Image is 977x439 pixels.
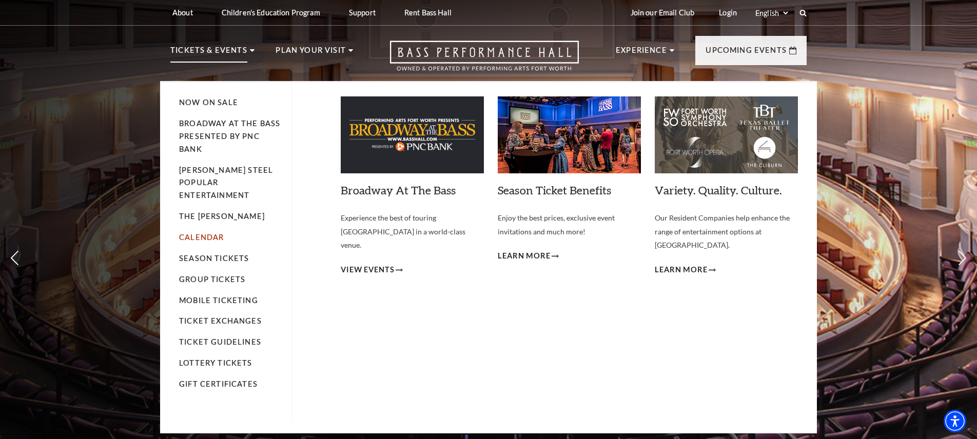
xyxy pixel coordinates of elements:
a: Broadway At The Bass presented by PNC Bank [179,119,280,153]
p: Plan Your Visit [276,44,346,63]
p: Rent Bass Hall [404,8,452,17]
p: Experience the best of touring [GEOGRAPHIC_DATA] in a world-class venue. [341,211,484,252]
a: Broadway At The Bass [341,183,456,197]
a: Variety. Quality. Culture. [655,183,782,197]
p: Children's Education Program [222,8,320,17]
a: Gift Certificates [179,380,258,388]
img: Variety. Quality. Culture. [655,96,798,173]
a: Now On Sale [179,98,238,107]
img: Season Ticket Benefits [498,96,641,173]
a: [PERSON_NAME] Steel Popular Entertainment [179,166,273,200]
p: Upcoming Events [706,44,787,63]
span: Learn More [498,250,551,263]
a: Open this option [353,41,616,81]
a: Learn More Variety. Quality. Culture. [655,264,716,276]
a: The [PERSON_NAME] [179,212,265,221]
p: Tickets & Events [170,44,247,63]
select: Select: [753,8,790,18]
img: Broadway At The Bass [341,96,484,173]
p: Experience [616,44,667,63]
div: Accessibility Menu [944,410,966,432]
a: Ticket Guidelines [179,337,261,346]
a: Season Ticket Benefits [498,183,611,197]
a: Mobile Ticketing [179,296,258,305]
a: Season Tickets [179,254,249,263]
a: Ticket Exchanges [179,316,262,325]
a: View Events [341,264,403,276]
a: Lottery Tickets [179,358,252,367]
span: Learn More [655,264,708,276]
a: Learn More Season Ticket Benefits [498,250,559,263]
span: View Events [341,264,395,276]
a: Group Tickets [179,275,245,284]
p: Our Resident Companies help enhance the range of entertainment options at [GEOGRAPHIC_DATA]. [655,211,798,252]
p: About [172,8,193,17]
a: Calendar [179,233,224,242]
p: Support [349,8,376,17]
p: Enjoy the best prices, exclusive event invitations and much more! [498,211,641,238]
